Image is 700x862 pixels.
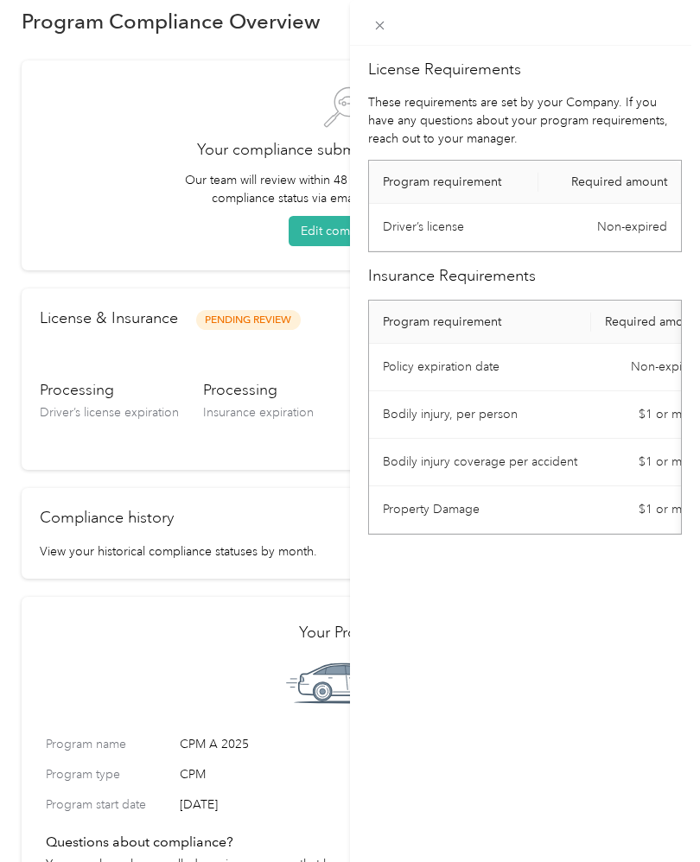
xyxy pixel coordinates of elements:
[368,58,682,81] h2: License Requirements
[603,765,700,862] iframe: Everlance-gr Chat Button Frame
[369,486,591,534] td: Property Damage
[368,264,682,288] h2: Insurance Requirements
[369,204,538,251] td: Driver’s license
[369,391,591,439] td: Bodily injury, per person
[538,204,681,251] td: Non-expired
[368,93,682,148] p: These requirements are set by your Company. If you have any questions about your program requirem...
[369,161,538,204] th: Program requirement
[369,344,591,391] td: Policy expiration date
[538,161,681,204] th: Required amount
[369,439,591,486] td: Bodily injury coverage per accident
[369,301,591,344] th: Program requirement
